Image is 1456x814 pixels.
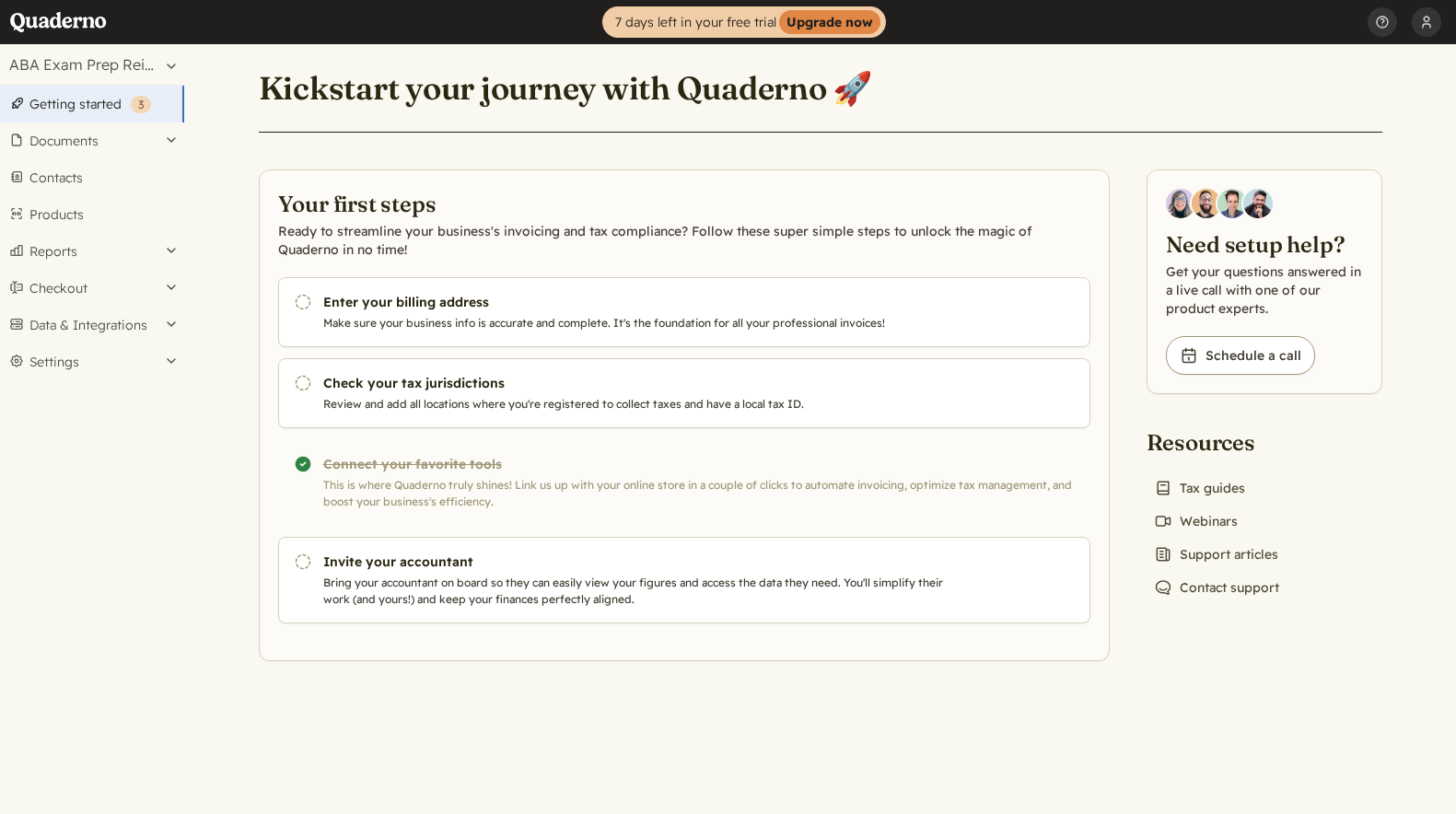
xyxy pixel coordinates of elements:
a: Check your tax jurisdictions Review and add all locations where you're registered to collect taxe... [278,358,1090,428]
img: Jairo Fumero, Account Executive at Quaderno [1192,189,1221,218]
a: Contact support [1147,575,1287,600]
a: Enter your billing address Make sure your business info is accurate and complete. It's the founda... [278,277,1090,347]
img: Ivo Oltmans, Business Developer at Quaderno [1217,189,1247,218]
p: Get your questions answered in a live call with one of our product experts. [1166,262,1363,318]
h3: Enter your billing address [323,293,951,311]
p: Bring your accountant on board so they can easily view your figures and access the data they need... [323,575,951,608]
h3: Check your tax jurisdictions [323,374,951,392]
img: Diana Carrasco, Account Executive at Quaderno [1166,189,1195,218]
p: Review and add all locations where you're registered to collect taxes and have a local tax ID. [323,396,951,413]
h2: Need setup help? [1166,229,1363,259]
a: Webinars [1147,508,1245,534]
p: Make sure your business info is accurate and complete. It's the foundation for all your professio... [323,315,951,331]
strong: Upgrade now [779,10,880,34]
a: Tax guides [1147,475,1252,501]
p: Ready to streamline your business's invoicing and tax compliance? Follow these super simple steps... [278,222,1090,259]
h3: Invite your accountant [323,552,951,571]
h2: Resources [1147,427,1287,457]
a: Support articles [1147,541,1286,567]
img: Javier Rubio, DevRel at Quaderno [1243,189,1273,218]
span: 3 [138,98,144,111]
a: Invite your accountant Bring your accountant on board so they can easily view your figures and ac... [278,537,1090,623]
h1: Kickstart your journey with Quaderno 🚀 [259,68,873,109]
h2: Your first steps [278,189,1090,218]
a: Schedule a call [1166,336,1315,375]
a: 7 days left in your free trialUpgrade now [602,6,886,38]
